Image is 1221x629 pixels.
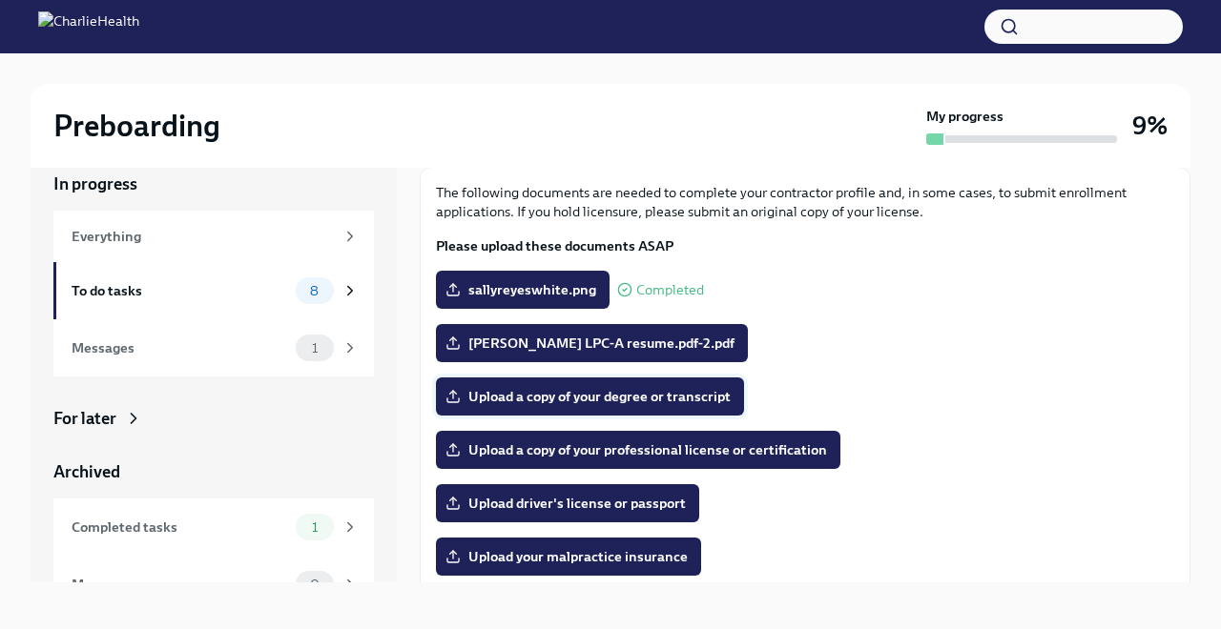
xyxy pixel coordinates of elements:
[1132,109,1168,143] h3: 9%
[449,494,686,513] span: Upload driver's license or passport
[449,440,827,459] span: Upload a copy of your professional license or certification
[53,172,374,195] a: In progress
[436,377,744,416] label: Upload a copy of your degree or transcript
[53,407,116,430] div: For later
[53,262,374,319] a: To do tasks8
[53,556,374,613] a: Messages0
[436,237,673,254] strong: Please upload these documents ASAP
[436,484,699,522] label: Upload driver's license or passport
[53,211,374,262] a: Everything
[926,107,1004,126] strong: My progress
[300,520,329,535] span: 1
[299,578,331,592] span: 0
[72,337,288,358] div: Messages
[449,547,688,566] span: Upload your malpractice insurance
[72,517,288,538] div: Completed tasks
[72,574,288,595] div: Messages
[636,283,704,297] span: Completed
[436,271,610,309] label: sallyreyeswhite.png
[299,284,330,298] span: 8
[436,324,748,362] label: [PERSON_NAME] LPC-A resume.pdf-2.pdf
[53,107,220,145] h2: Preboarding
[449,387,731,406] span: Upload a copy of your degree or transcript
[300,341,329,355] span: 1
[436,431,840,469] label: Upload a copy of your professional license or certification
[449,280,596,299] span: sallyreyeswhite.png
[449,334,735,353] span: [PERSON_NAME] LPC-A resume.pdf-2.pdf
[436,538,701,576] label: Upload your malpractice insurance
[436,183,1174,221] p: The following documents are needed to complete your contractor profile and, in some cases, to sub...
[53,460,374,483] a: Archived
[53,407,374,430] a: For later
[38,11,139,42] img: CharlieHealth
[53,498,374,556] a: Completed tasks1
[72,226,334,247] div: Everything
[72,280,288,301] div: To do tasks
[53,319,374,376] a: Messages1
